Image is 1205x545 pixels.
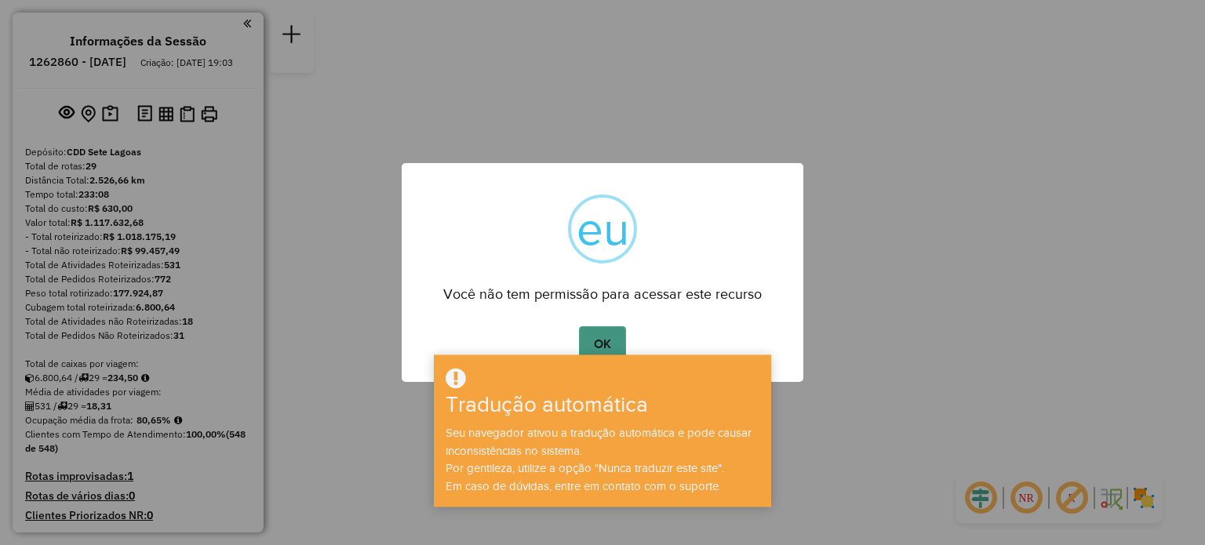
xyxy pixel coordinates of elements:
[446,427,752,457] font: Seu navegador ativou a tradução automática e pode causar inconsistências no sistema.
[577,203,629,254] font: eu
[446,393,648,417] font: Tradução automática
[446,480,721,492] font: Em caso de dúvidas, entre em contato com o suporte.
[443,286,762,302] font: Você não tem permissão para acessar este recurso
[446,462,724,474] font: Por gentileza, utilize a opção "Nunca traduzir este site".
[579,326,625,362] button: OK
[594,337,611,351] font: OK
